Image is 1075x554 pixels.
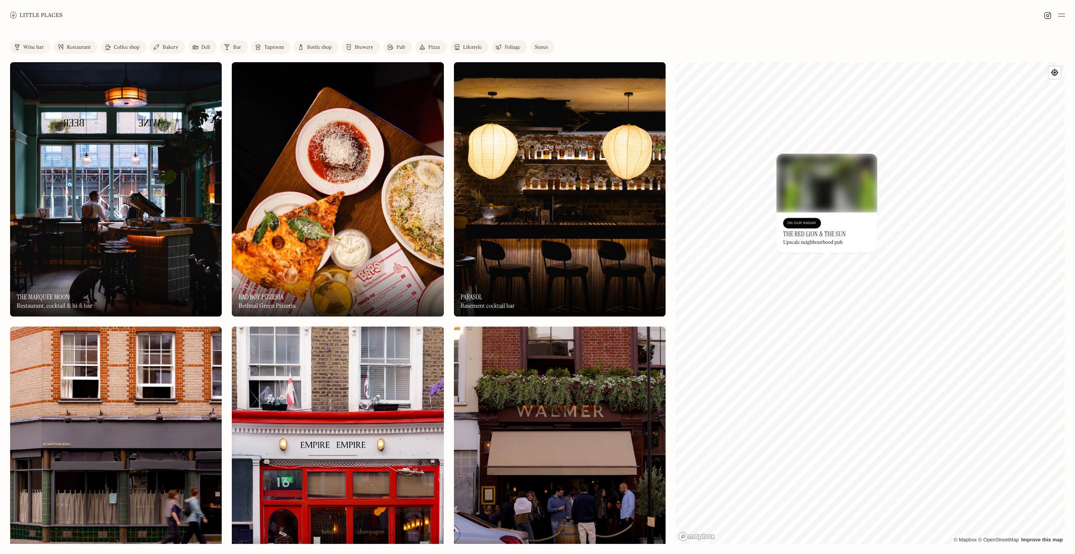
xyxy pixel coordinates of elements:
div: Stores [535,45,548,50]
div: Basement cocktail bar [461,303,515,310]
div: Coffee shop [114,45,139,50]
div: Wine bar [23,45,44,50]
a: Bar [220,40,248,54]
div: On Our Radar [787,219,817,227]
a: Foliage [492,40,527,54]
a: Taproom [251,40,291,54]
div: Deli [202,45,210,50]
a: Restaurant [54,40,97,54]
img: The Red Lion & The Sun [776,153,877,212]
h3: The Red Lion & The Sun [783,230,846,238]
div: Taproom [264,45,284,50]
a: Improve this map [1021,537,1063,543]
button: Find my location [1049,66,1061,79]
div: Bakery [163,45,178,50]
a: Pizza [415,40,447,54]
a: The Marquee MoonThe Marquee MoonThe Marquee MoonRestaurant, cocktail & hi-fi bar [10,62,222,317]
div: Bottle shop [307,45,332,50]
a: Mapbox [954,537,977,543]
a: Mapbox homepage [678,532,715,541]
a: ParasolParasolParasolBasement cocktail bar [454,62,666,317]
a: Brewery [342,40,380,54]
a: Bottle shop [294,40,338,54]
a: Deli [189,40,217,54]
a: Stores [530,40,555,54]
div: Pizza [428,45,440,50]
a: Bakery [149,40,185,54]
div: Brewery [355,45,373,50]
img: The Marquee Moon [10,62,222,317]
h3: The Marquee Moon [17,293,69,301]
a: The Red Lion & The SunThe Red Lion & The SunOn Our RadarThe Red Lion & The SunUpscale neighbourho... [776,153,877,253]
div: Upscale neighbourhood pub [783,240,843,246]
img: Bad Boy Pizzeria [232,62,443,317]
div: Lifestyle [463,45,482,50]
a: Coffee shop [101,40,146,54]
h3: Parasol [461,293,482,301]
canvas: Map [676,62,1065,544]
a: Bad Boy PizzeriaBad Boy PizzeriaBad Boy PizzeriaBethnal Green Pizzeria [232,62,443,317]
h3: Bad Boy Pizzeria [239,293,283,301]
a: Lifestyle [450,40,488,54]
div: Foliage [505,45,520,50]
img: Parasol [454,62,666,317]
a: Pub [383,40,412,54]
a: OpenStreetMap [978,537,1019,543]
div: Restaurant [67,45,91,50]
div: Restaurant, cocktail & hi-fi bar [17,303,92,310]
div: Bethnal Green Pizzeria [239,303,295,310]
div: Bar [233,45,241,50]
a: Wine bar [10,40,50,54]
div: Pub [396,45,405,50]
